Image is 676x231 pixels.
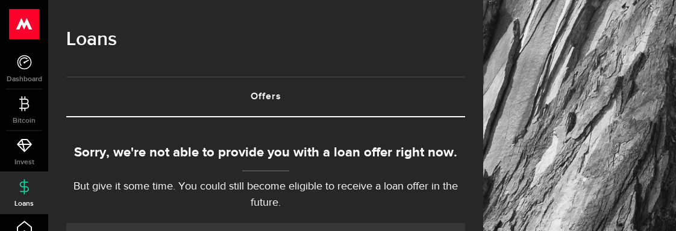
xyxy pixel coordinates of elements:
[66,179,465,211] p: But give it some time. You could still become eligible to receive a loan offer in the future.
[66,24,465,55] h1: Loans
[625,180,676,231] iframe: LiveChat chat widget
[66,78,465,116] a: Offers
[66,143,465,163] div: Sorry, we're not able to provide you with a loan offer right now.
[66,76,465,117] ul: Tabs Navigation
